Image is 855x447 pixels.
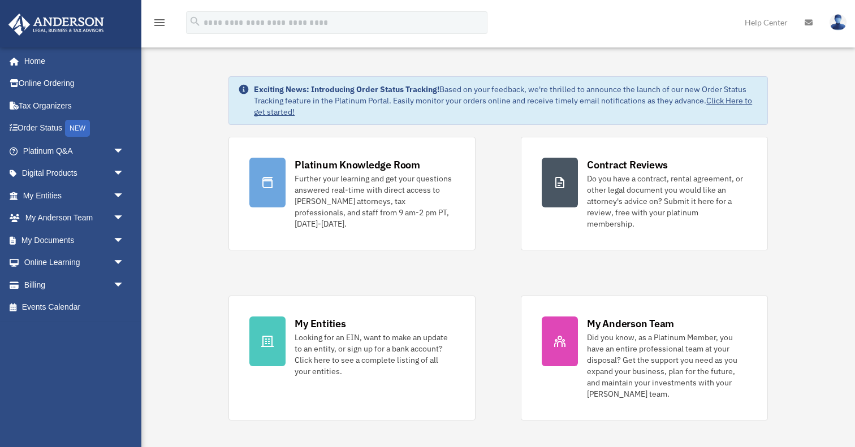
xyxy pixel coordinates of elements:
[8,229,141,251] a: My Documentsarrow_drop_down
[8,184,141,207] a: My Entitiesarrow_drop_down
[521,296,768,420] a: My Anderson Team Did you know, as a Platinum Member, you have an entire professional team at your...
[8,140,141,162] a: Platinum Q&Aarrow_drop_down
[8,207,141,229] a: My Anderson Teamarrow_drop_down
[587,316,674,331] div: My Anderson Team
[8,94,141,117] a: Tax Organizers
[113,140,136,163] span: arrow_drop_down
[113,162,136,185] span: arrow_drop_down
[587,158,668,172] div: Contract Reviews
[295,173,455,229] div: Further your learning and get your questions answered real-time with direct access to [PERSON_NAM...
[113,229,136,252] span: arrow_drop_down
[8,117,141,140] a: Order StatusNEW
[8,72,141,95] a: Online Ordering
[587,173,747,229] div: Do you have a contract, rental agreement, or other legal document you would like an attorney's ad...
[153,16,166,29] i: menu
[113,184,136,207] span: arrow_drop_down
[8,50,136,72] a: Home
[254,96,752,117] a: Click Here to get started!
[228,296,476,420] a: My Entities Looking for an EIN, want to make an update to an entity, or sign up for a bank accoun...
[8,162,141,185] a: Digital Productsarrow_drop_down
[295,332,455,377] div: Looking for an EIN, want to make an update to an entity, or sign up for a bank account? Click her...
[8,251,141,274] a: Online Learningarrow_drop_down
[254,84,439,94] strong: Exciting News: Introducing Order Status Tracking!
[189,15,201,28] i: search
[587,332,747,400] div: Did you know, as a Platinum Member, you have an entire professional team at your disposal? Get th...
[8,274,141,296] a: Billingarrow_drop_down
[295,158,420,172] div: Platinum Knowledge Room
[254,84,758,118] div: Based on your feedback, we're thrilled to announce the launch of our new Order Status Tracking fe...
[153,20,166,29] a: menu
[113,274,136,297] span: arrow_drop_down
[5,14,107,36] img: Anderson Advisors Platinum Portal
[8,296,141,319] a: Events Calendar
[65,120,90,137] div: NEW
[113,251,136,275] span: arrow_drop_down
[295,316,346,331] div: My Entities
[113,207,136,230] span: arrow_drop_down
[521,137,768,250] a: Contract Reviews Do you have a contract, rental agreement, or other legal document you would like...
[830,14,847,31] img: User Pic
[228,137,476,250] a: Platinum Knowledge Room Further your learning and get your questions answered real-time with dire...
